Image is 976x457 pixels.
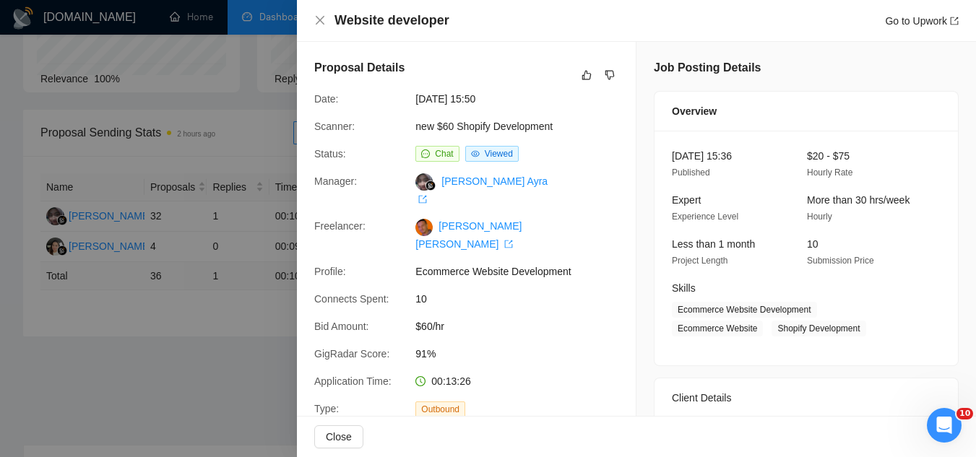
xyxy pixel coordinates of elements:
[672,103,717,119] span: Overview
[314,375,392,387] span: Application Time:
[415,346,632,362] span: 91%
[601,66,618,84] button: dislike
[415,264,632,279] span: Ecommerce Website Development
[672,238,755,250] span: Less than 1 month
[807,212,832,222] span: Hourly
[421,149,430,158] span: message
[334,12,449,30] h4: Website developer
[956,408,973,419] span: 10
[485,149,513,159] span: Viewed
[435,149,453,159] span: Chat
[672,302,817,318] span: Ecommerce Website Development
[314,175,357,187] span: Manager:
[314,348,389,360] span: GigRadar Score:
[672,282,696,294] span: Skills
[314,121,355,132] span: Scanner:
[314,14,326,26] span: close
[314,14,326,27] button: Close
[672,167,710,178] span: Published
[672,194,701,206] span: Expert
[672,321,763,336] span: Ecommerce Website
[672,150,732,162] span: [DATE] 15:36
[415,318,632,334] span: $60/hr
[654,59,761,77] h5: Job Posting Details
[415,121,553,132] a: new $60 Shopify Development
[415,91,632,107] span: [DATE] 15:50
[415,401,465,417] span: Outbound
[807,238,819,250] span: 10
[807,256,874,266] span: Submission Price
[415,291,632,307] span: 10
[314,403,339,414] span: Type:
[426,180,436,191] img: gigradar-bm.png
[772,321,865,336] span: Shopify Development
[418,195,427,204] span: export
[807,167,852,178] span: Hourly Rate
[314,321,369,332] span: Bid Amount:
[471,149,480,158] span: eye
[582,69,592,81] span: like
[504,240,513,248] span: export
[415,175,548,204] a: [PERSON_NAME] Ayra export
[431,375,471,387] span: 00:13:26
[314,59,405,77] h5: Proposal Details
[314,293,389,305] span: Connects Spent:
[672,212,738,222] span: Experience Level
[314,220,366,232] span: Freelancer:
[415,220,522,249] a: [PERSON_NAME] [PERSON_NAME] export
[672,378,941,417] div: Client Details
[314,266,346,277] span: Profile:
[807,194,910,206] span: More than 30 hrs/week
[950,17,959,25] span: export
[807,150,850,162] span: $20 - $75
[885,15,959,27] a: Go to Upworkexport
[314,148,346,160] span: Status:
[326,429,352,445] span: Close
[314,93,338,105] span: Date:
[672,256,727,266] span: Project Length
[927,408,962,443] iframe: Intercom live chat
[314,425,363,448] button: Close
[578,66,595,84] button: like
[415,376,426,386] span: clock-circle
[605,69,615,81] span: dislike
[415,219,433,236] img: c1WWgwmaGevJdZ-l_Vf-CmXdbmQwVpuCq4Thkz8toRvCgf_hjs15DDqs-87B3E-w26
